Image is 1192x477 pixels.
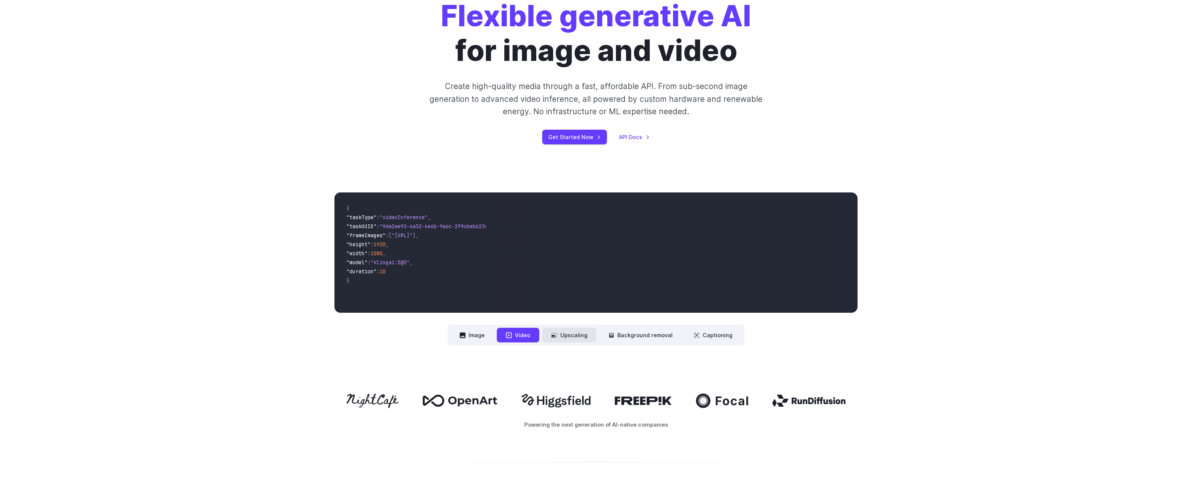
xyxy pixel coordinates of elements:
[389,232,392,239] span: [
[371,259,410,266] span: "klingai:5@3"
[380,268,386,275] span: 10
[346,205,349,212] span: {
[413,232,416,239] span: ]
[368,250,371,257] span: :
[599,328,682,342] button: Background removal
[377,214,380,221] span: :
[346,277,349,284] span: }
[371,250,383,257] span: 1080
[346,232,386,239] span: "frameImages"
[371,241,374,248] span: :
[383,250,386,257] span: ,
[619,133,650,141] a: API Docs
[346,268,377,275] span: "duration"
[685,328,741,342] button: Captioning
[346,214,377,221] span: "taskType"
[377,223,380,230] span: :
[386,241,389,248] span: ,
[542,130,607,144] a: Get Started Now
[374,241,386,248] span: 1920
[542,328,596,342] button: Upscaling
[377,268,380,275] span: :
[346,250,368,257] span: "width"
[346,259,368,266] span: "model"
[451,328,494,342] button: Image
[410,259,413,266] span: ,
[380,214,428,221] span: "videoInference"
[368,259,371,266] span: :
[416,232,419,239] span: ,
[392,232,413,239] span: "[URL]"
[380,223,494,230] span: "9da2ae93-4a32-4e6b-9a6c-2f9cbeb62301"
[334,420,858,429] p: Powering the next generation of AI-native companies
[429,80,764,118] p: Create high-quality media through a fast, affordable API. From sub-second image generation to adv...
[346,223,377,230] span: "taskUUID"
[386,232,389,239] span: :
[428,214,431,221] span: ,
[497,328,539,342] button: Video
[346,241,371,248] span: "height"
